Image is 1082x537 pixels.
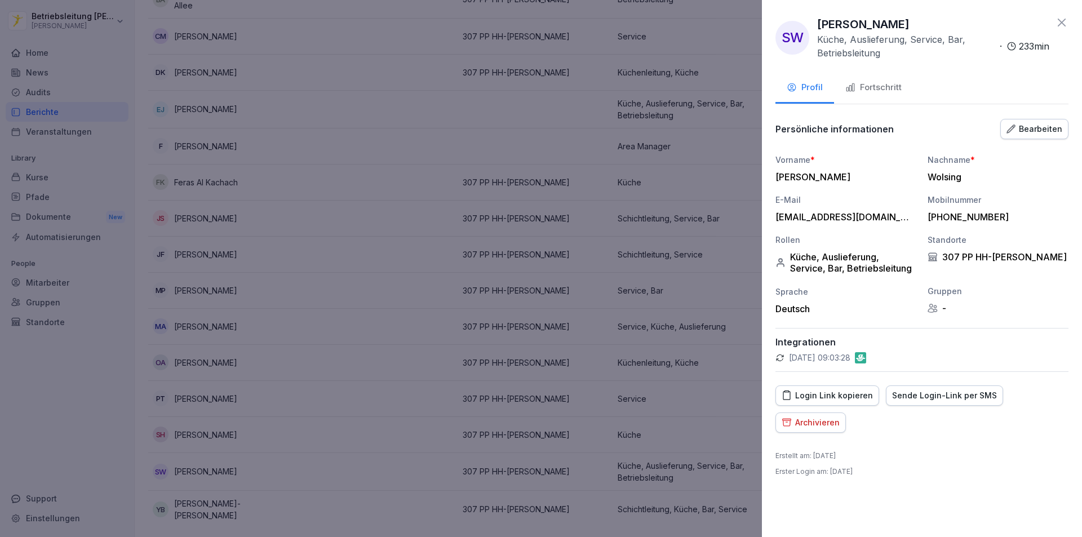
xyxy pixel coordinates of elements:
div: Sprache [775,286,916,298]
div: E-Mail [775,194,916,206]
button: Login Link kopieren [775,385,879,406]
button: Sende Login-Link per SMS [886,385,1003,406]
div: [PHONE_NUMBER] [928,211,1063,223]
img: gastromatic.png [855,352,866,363]
div: Rollen [775,234,916,246]
div: Profil [787,81,823,94]
div: · [817,33,1049,60]
div: Nachname [928,154,1068,166]
div: Sende Login-Link per SMS [892,389,997,402]
button: Bearbeiten [1000,119,1068,139]
div: Standorte [928,234,1068,246]
p: 233 min [1019,39,1049,53]
div: Mobilnummer [928,194,1068,206]
div: Küche, Auslieferung, Service, Bar, Betriebsleitung [775,251,916,274]
div: Deutsch [775,303,916,314]
p: Erster Login am : [DATE] [775,467,853,477]
p: Persönliche informationen [775,123,894,135]
div: SW [775,21,809,55]
p: [PERSON_NAME] [817,16,910,33]
div: Fortschritt [845,81,902,94]
div: Wolsing [928,171,1063,183]
div: Vorname [775,154,916,166]
div: Bearbeiten [1006,123,1062,135]
div: Archivieren [782,416,840,429]
button: Profil [775,73,834,104]
div: [EMAIL_ADDRESS][DOMAIN_NAME] [775,211,911,223]
button: Archivieren [775,412,846,433]
div: Login Link kopieren [782,389,873,402]
div: [PERSON_NAME] [775,171,911,183]
p: Erstellt am : [DATE] [775,451,836,461]
p: [DATE] 09:03:28 [789,352,850,363]
p: Integrationen [775,336,1068,348]
div: Gruppen [928,285,1068,297]
div: - [928,303,1068,314]
p: Küche, Auslieferung, Service, Bar, Betriebsleitung [817,33,995,60]
button: Fortschritt [834,73,913,104]
div: 307 PP HH-[PERSON_NAME] [928,251,1068,263]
